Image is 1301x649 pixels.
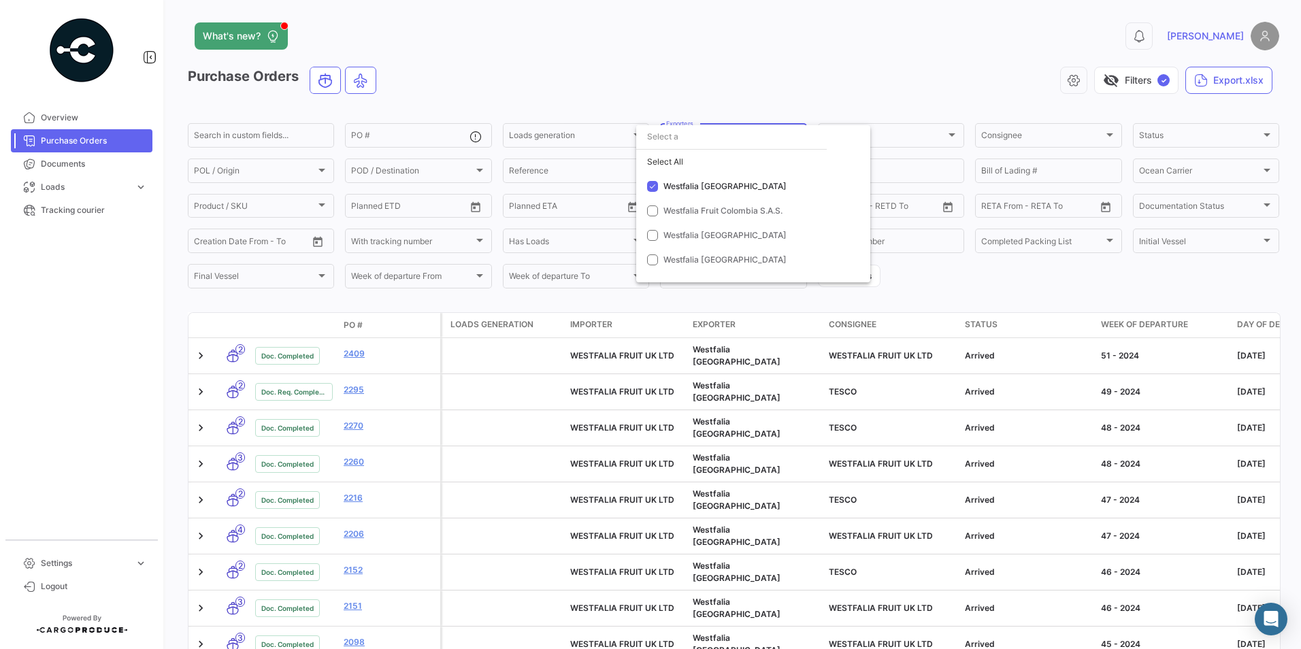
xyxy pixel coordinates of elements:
span: Westfalia [GEOGRAPHIC_DATA] [663,254,787,265]
input: dropdown search [636,124,827,149]
span: Westfalia [GEOGRAPHIC_DATA] [663,181,787,191]
span: Westfalia [GEOGRAPHIC_DATA] [663,230,787,240]
span: Westfalia Fruit Colombia S.A.S. [663,205,783,216]
div: Abrir Intercom Messenger [1255,603,1287,635]
div: Select All [636,150,870,174]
